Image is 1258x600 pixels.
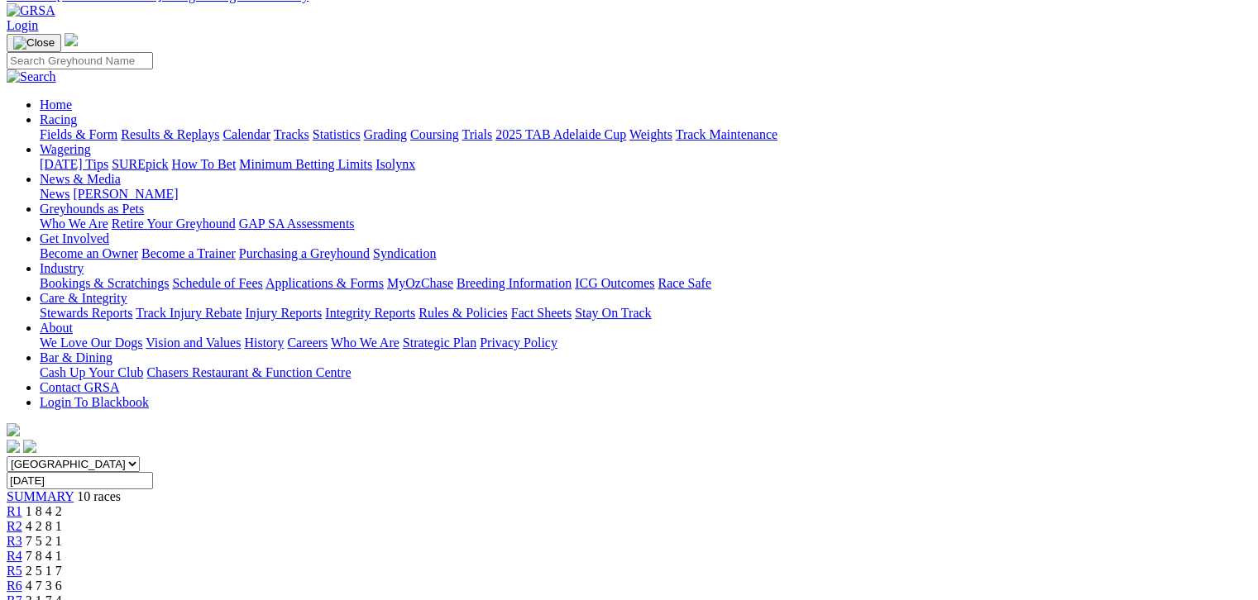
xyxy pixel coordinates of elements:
div: Greyhounds as Pets [40,217,1251,231]
button: Toggle navigation [7,34,61,52]
a: R4 [7,549,22,563]
a: R6 [7,579,22,593]
a: SUMMARY [7,489,74,503]
span: 1 8 4 2 [26,504,62,518]
a: Fields & Form [40,127,117,141]
a: Login [7,18,38,32]
a: How To Bet [172,157,237,171]
a: Bar & Dining [40,350,112,364]
input: Search [7,52,153,69]
div: Wagering [40,157,1251,172]
a: Fact Sheets [511,306,572,320]
a: Contact GRSA [40,380,119,394]
div: Get Involved [40,246,1251,261]
a: Privacy Policy [480,336,557,350]
a: Stewards Reports [40,306,132,320]
a: Race Safe [658,276,710,290]
div: About [40,336,1251,350]
a: Become a Trainer [141,246,236,260]
div: Care & Integrity [40,306,1251,321]
a: SUREpick [112,157,168,171]
a: Track Injury Rebate [136,306,242,320]
a: R1 [7,504,22,518]
a: We Love Our Dogs [40,336,142,350]
a: Coursing [410,127,459,141]
a: Strategic Plan [403,336,476,350]
a: ICG Outcomes [575,276,654,290]
span: 7 5 2 1 [26,534,62,548]
a: Bookings & Scratchings [40,276,169,290]
span: 7 8 4 1 [26,549,62,563]
img: facebook.svg [7,440,20,453]
img: logo-grsa-white.png [65,33,78,46]
a: News [40,187,69,201]
a: Track Maintenance [676,127,777,141]
img: Search [7,69,56,84]
a: Minimum Betting Limits [239,157,372,171]
a: Get Involved [40,231,109,245]
a: Purchasing a Greyhound [239,246,370,260]
a: Stay On Track [575,306,651,320]
a: MyOzChase [387,276,453,290]
a: Results & Replays [121,127,219,141]
a: Applications & Forms [265,276,384,290]
a: Cash Up Your Club [40,365,143,379]
a: Careers [287,336,328,350]
a: Tracks [274,127,309,141]
a: Retire Your Greyhound [112,217,236,231]
a: History [244,336,284,350]
a: [DATE] Tips [40,157,108,171]
div: Racing [40,127,1251,142]
img: twitter.svg [23,440,36,453]
span: 4 7 3 6 [26,579,62,593]
img: Close [13,36,55,50]
a: 2025 TAB Adelaide Cup [495,127,626,141]
a: Login To Blackbook [40,395,149,409]
a: Care & Integrity [40,291,127,305]
a: Industry [40,261,84,275]
a: Rules & Policies [419,306,508,320]
a: Schedule of Fees [172,276,262,290]
a: Who We Are [331,336,399,350]
a: Calendar [222,127,270,141]
img: logo-grsa-white.png [7,423,20,436]
a: Wagering [40,142,91,156]
a: [PERSON_NAME] [73,187,178,201]
a: News & Media [40,172,121,186]
a: Who We Are [40,217,108,231]
a: R5 [7,564,22,578]
a: Integrity Reports [325,306,415,320]
span: 10 races [77,489,121,503]
a: Grading [364,127,407,141]
div: News & Media [40,187,1251,202]
a: R2 [7,519,22,533]
a: Become an Owner [40,246,138,260]
span: 4 2 8 1 [26,519,62,533]
a: Greyhounds as Pets [40,202,144,216]
div: Bar & Dining [40,365,1251,380]
a: Home [40,98,72,112]
a: Trials [462,127,492,141]
a: GAP SA Assessments [239,217,355,231]
a: Breeding Information [457,276,572,290]
a: Injury Reports [245,306,322,320]
a: Weights [629,127,672,141]
a: R3 [7,534,22,548]
a: About [40,321,73,335]
a: Isolynx [375,157,415,171]
a: Racing [40,112,77,126]
a: Syndication [373,246,436,260]
a: Chasers Restaurant & Function Centre [146,365,351,379]
span: 2 5 1 7 [26,564,62,578]
div: Industry [40,276,1251,291]
a: Vision and Values [146,336,241,350]
img: GRSA [7,3,55,18]
input: Select date [7,472,153,489]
